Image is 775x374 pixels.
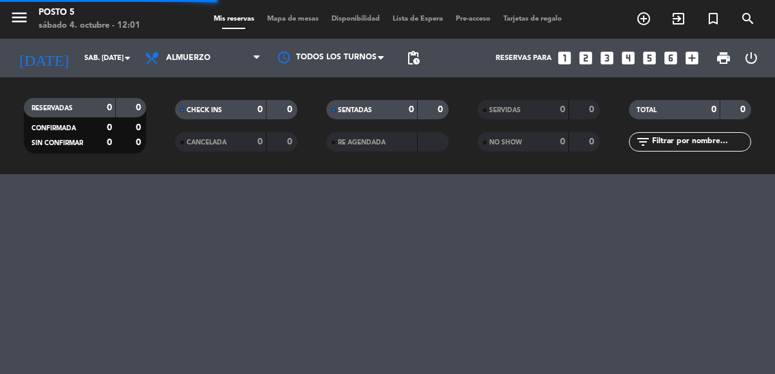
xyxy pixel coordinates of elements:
[740,105,748,114] strong: 0
[489,139,522,146] span: NO SHOW
[32,105,73,112] span: RESERVADAS
[560,105,565,114] strong: 0
[257,105,263,114] strong: 0
[497,15,568,23] span: Tarjetas de regalo
[740,11,756,26] i: search
[187,107,222,113] span: CHECK INS
[207,15,261,23] span: Mis reservas
[651,135,751,149] input: Filtrar por nombre...
[738,39,765,77] div: LOG OUT
[556,50,573,66] i: looks_one
[705,11,721,26] i: turned_in_not
[32,140,83,146] span: SIN CONFIRMAR
[438,105,445,114] strong: 0
[107,123,112,132] strong: 0
[287,105,295,114] strong: 0
[406,50,421,66] span: pending_actions
[136,123,144,132] strong: 0
[39,6,140,19] div: Posto 5
[636,11,651,26] i: add_circle_outline
[287,137,295,146] strong: 0
[589,105,597,114] strong: 0
[716,50,731,66] span: print
[409,105,414,114] strong: 0
[136,138,144,147] strong: 0
[120,50,135,66] i: arrow_drop_down
[449,15,497,23] span: Pre-acceso
[338,107,372,113] span: SENTADAS
[662,50,679,66] i: looks_6
[187,139,227,146] span: CANCELADA
[166,54,210,63] span: Almuerzo
[386,15,449,23] span: Lista de Espera
[743,50,759,66] i: power_settings_new
[684,50,700,66] i: add_box
[577,50,594,66] i: looks_two
[589,137,597,146] strong: 0
[261,15,325,23] span: Mapa de mesas
[10,44,78,72] i: [DATE]
[671,11,686,26] i: exit_to_app
[489,107,521,113] span: SERVIDAS
[338,139,386,146] span: RE AGENDADA
[257,137,263,146] strong: 0
[637,107,657,113] span: TOTAL
[107,138,112,147] strong: 0
[32,125,76,132] span: CONFIRMADA
[10,8,29,32] button: menu
[107,103,112,112] strong: 0
[496,54,552,63] span: Reservas para
[136,103,144,112] strong: 0
[325,15,386,23] span: Disponibilidad
[599,50,615,66] i: looks_3
[711,105,716,114] strong: 0
[560,137,565,146] strong: 0
[39,19,140,32] div: sábado 4. octubre - 12:01
[10,8,29,27] i: menu
[620,50,637,66] i: looks_4
[635,134,651,150] i: filter_list
[641,50,658,66] i: looks_5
